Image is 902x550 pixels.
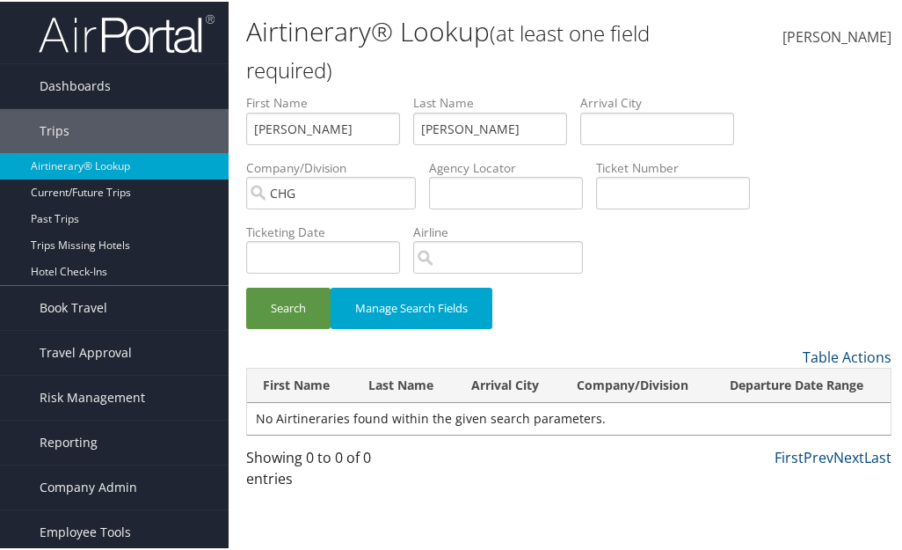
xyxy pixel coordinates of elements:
[40,374,145,418] span: Risk Management
[247,401,891,433] td: No Airtineraries found within the given search parameters.
[413,222,596,239] label: Airline
[40,329,132,373] span: Travel Approval
[455,367,562,401] th: Arrival City: activate to sort column ascending
[40,419,98,463] span: Reporting
[246,92,413,110] label: First Name
[782,26,891,45] span: [PERSON_NAME]
[246,445,388,496] div: Showing 0 to 0 of 0 entries
[247,367,353,401] th: First Name: activate to sort column ascending
[714,367,891,401] th: Departure Date Range: activate to sort column ascending
[561,367,714,401] th: Company/Division
[429,158,596,175] label: Agency Locator
[40,284,107,328] span: Book Travel
[39,11,215,53] img: airportal-logo.png
[246,158,429,175] label: Company/Division
[246,286,331,327] button: Search
[580,92,747,110] label: Arrival City
[803,346,891,365] a: Table Actions
[246,11,676,85] h1: Airtinerary® Lookup
[804,446,833,466] a: Prev
[775,446,804,466] a: First
[40,62,111,106] span: Dashboards
[40,464,137,508] span: Company Admin
[864,446,891,466] a: Last
[331,286,492,327] button: Manage Search Fields
[353,367,455,401] th: Last Name: activate to sort column ascending
[413,92,580,110] label: Last Name
[596,158,763,175] label: Ticket Number
[782,9,891,63] a: [PERSON_NAME]
[246,222,413,239] label: Ticketing Date
[833,446,864,466] a: Next
[40,107,69,151] span: Trips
